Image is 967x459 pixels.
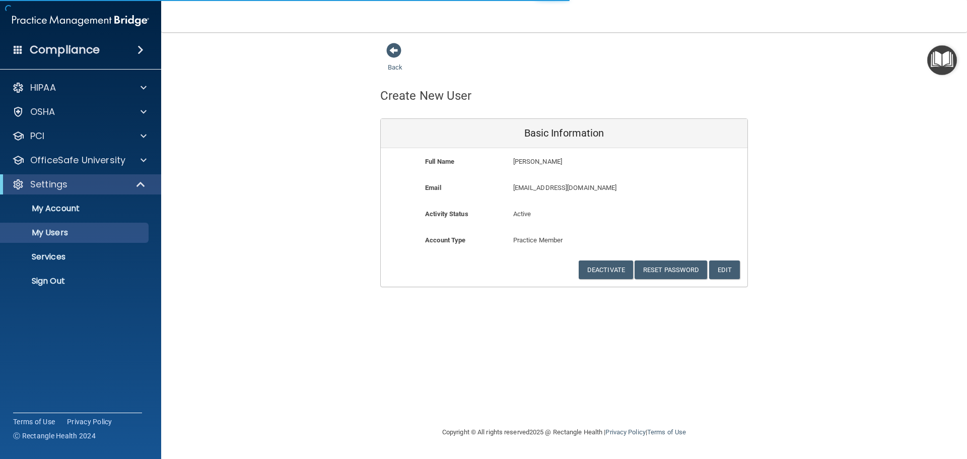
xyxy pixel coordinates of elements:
p: My Users [7,228,144,238]
a: Terms of Use [647,428,686,436]
p: [EMAIL_ADDRESS][DOMAIN_NAME] [513,182,674,194]
a: Settings [12,178,146,190]
a: Terms of Use [13,417,55,427]
h4: Create New User [380,89,472,102]
div: Basic Information [381,119,747,148]
img: PMB logo [12,11,149,31]
p: Sign Out [7,276,144,286]
p: Active [513,208,615,220]
p: [PERSON_NAME] [513,156,674,168]
p: Services [7,252,144,262]
a: PCI [12,130,147,142]
button: Reset Password [635,260,707,279]
a: HIPAA [12,82,147,94]
iframe: Drift Widget Chat Controller [793,387,955,428]
a: OfficeSafe University [12,154,147,166]
button: Edit [709,260,740,279]
p: Settings [30,178,67,190]
p: Practice Member [513,234,615,246]
p: OSHA [30,106,55,118]
p: HIPAA [30,82,56,94]
a: Privacy Policy [67,417,112,427]
button: Open Resource Center [927,45,957,75]
b: Full Name [425,158,454,165]
h4: Compliance [30,43,100,57]
b: Activity Status [425,210,468,218]
button: Deactivate [579,260,633,279]
a: Privacy Policy [605,428,645,436]
div: Copyright © All rights reserved 2025 @ Rectangle Health | | [380,416,748,448]
span: Ⓒ Rectangle Health 2024 [13,431,96,441]
b: Account Type [425,236,465,244]
a: Back [388,51,402,71]
a: OSHA [12,106,147,118]
p: My Account [7,204,144,214]
p: OfficeSafe University [30,154,125,166]
p: PCI [30,130,44,142]
b: Email [425,184,441,191]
